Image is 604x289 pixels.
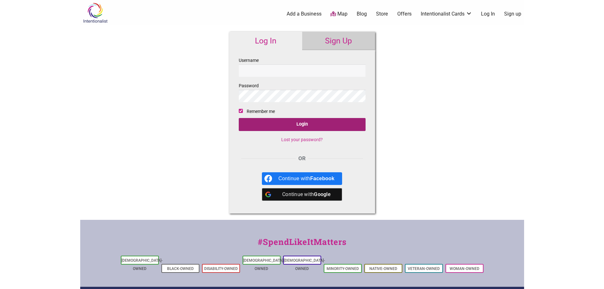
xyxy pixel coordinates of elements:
[481,10,495,17] a: Log In
[302,32,375,50] a: Sign Up
[376,10,388,17] a: Store
[278,188,334,201] div: Continue with
[80,236,524,254] div: #SpendLikeItMatters
[397,10,412,17] a: Offers
[357,10,367,17] a: Blog
[330,10,347,18] a: Map
[408,266,440,271] a: Veteran-Owned
[167,266,194,271] a: Black-Owned
[262,172,342,185] a: Continue with <b>Facebook</b>
[239,82,366,102] label: Password
[327,266,359,271] a: Minority-Owned
[504,10,521,17] a: Sign up
[239,118,366,131] input: Login
[239,64,366,77] input: Username
[247,108,275,115] label: Remember me
[281,137,323,142] a: Lost your password?
[239,56,366,77] label: Username
[310,176,334,181] b: Facebook
[239,90,366,102] input: Password
[284,258,325,271] a: [DEMOGRAPHIC_DATA]-Owned
[278,172,334,185] div: Continue with
[229,32,302,50] a: Log In
[450,266,479,271] a: Woman-Owned
[80,3,110,23] img: Intentionalist
[239,154,366,163] div: OR
[314,191,331,197] b: Google
[369,266,397,271] a: Native-Owned
[204,266,238,271] a: Disability-Owned
[262,188,342,201] a: Continue with <b>Google</b>
[287,10,321,17] a: Add a Business
[421,10,472,17] a: Intentionalist Cards
[121,258,163,271] a: [DEMOGRAPHIC_DATA]-Owned
[243,258,284,271] a: [DEMOGRAPHIC_DATA]-Owned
